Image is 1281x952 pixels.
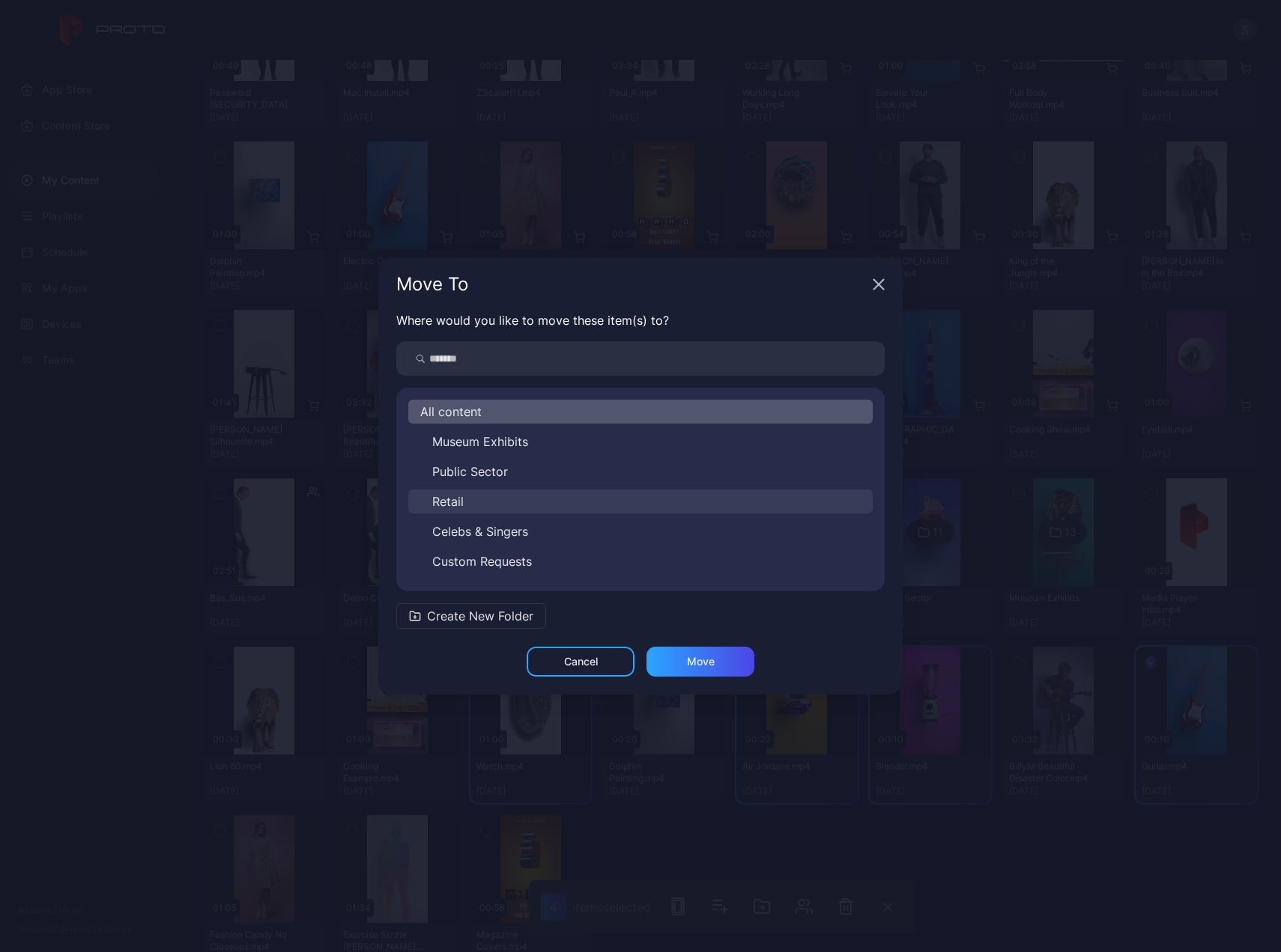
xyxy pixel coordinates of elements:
div: Cancel [564,656,598,668]
div: Move To [396,275,867,293]
button: Custom Requests [408,549,873,573]
span: Create New Folder [427,607,533,625]
span: Public Sector [432,463,508,480]
span: Celebs & Singers [432,522,528,540]
span: All content [420,403,482,421]
button: Create New Folder [396,603,546,629]
button: Move [646,647,754,677]
button: Celebs & Singers [408,519,873,543]
button: Public Sector [408,460,873,483]
button: Museum Exhibits [408,430,873,454]
span: Custom Requests [432,552,532,570]
button: Cancel [527,647,635,677]
button: Retail [408,489,873,513]
div: Move [687,656,715,668]
span: Retail [432,492,464,510]
span: Museum Exhibits [432,433,528,451]
p: Where would you like to move these item(s) to? [396,311,885,329]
